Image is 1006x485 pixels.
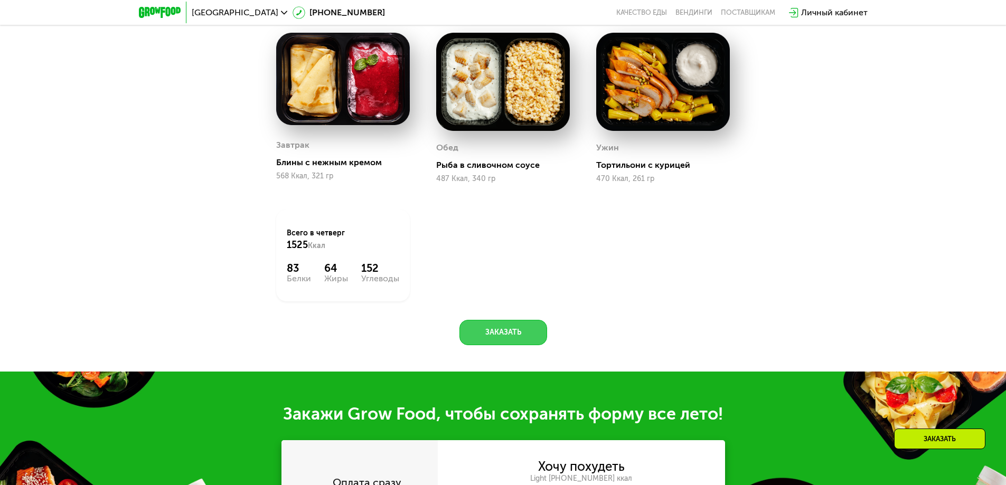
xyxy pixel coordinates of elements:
[436,140,458,156] div: Обед
[287,262,311,274] div: 83
[596,140,619,156] div: Ужин
[436,160,578,170] div: Рыба в сливочном соусе
[538,461,625,472] div: Хочу похудеть
[459,320,547,345] button: Заказать
[894,429,985,449] div: Заказать
[276,157,418,168] div: Блины с нежным кремом
[308,241,325,250] span: Ккал
[361,262,399,274] div: 152
[596,175,730,183] div: 470 Ккал, 261 гр
[192,8,278,17] span: [GEOGRAPHIC_DATA]
[287,239,308,251] span: 1525
[616,8,667,17] a: Качество еды
[436,175,570,183] div: 487 Ккал, 340 гр
[276,137,309,153] div: Завтрак
[293,6,385,19] a: [PHONE_NUMBER]
[287,228,399,251] div: Всего в четверг
[276,172,410,180] div: 568 Ккал, 321 гр
[361,274,399,283] div: Углеводы
[324,262,348,274] div: 64
[675,8,712,17] a: Вендинги
[721,8,775,17] div: поставщикам
[801,6,868,19] div: Личный кабинет
[287,274,311,283] div: Белки
[324,274,348,283] div: Жиры
[596,160,738,170] div: Тортильони с курицей
[438,474,725,483] div: Light [PHONE_NUMBER] ккал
